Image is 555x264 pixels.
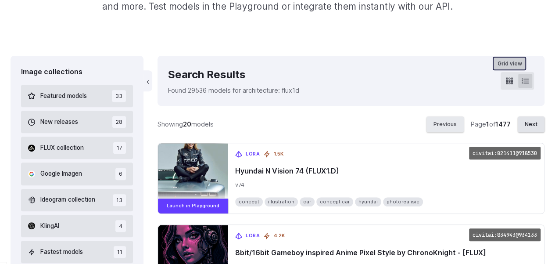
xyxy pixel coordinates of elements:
[168,66,299,83] div: Search Results
[21,163,133,185] button: Google Imagen 6
[40,169,82,179] span: Google Imagen
[518,116,544,132] button: Next
[383,197,423,206] span: photorealisic
[265,197,298,206] span: illustration
[235,249,537,257] span: 8bit/16bit Gameboy inspired Anime Pixel Style by ChronoKnight - [FLUX]
[274,232,285,240] span: 4.2K
[355,197,381,206] span: hyundai
[143,70,152,91] button: ‹
[40,143,84,153] span: FLUX collection
[115,220,126,232] span: 4
[115,168,126,180] span: 6
[21,111,133,133] button: New releases 28
[158,119,214,129] div: Showing models
[21,85,133,107] button: Featured models 33
[426,116,464,132] button: Previous
[21,189,133,211] button: Ideogram collection 13
[168,85,299,95] p: Found 29536 models for architecture: flux1d
[235,167,537,175] span: Hyundai N Vision 74 (FLUX1.D)
[469,147,541,159] code: civitai:821411@918530
[183,120,191,128] strong: 20
[40,91,87,101] span: Featured models
[300,197,315,206] span: car
[235,181,537,189] span: v74
[246,232,260,240] span: LoRA
[246,150,260,158] span: LoRA
[21,215,133,237] button: KlingAI 4
[112,90,126,102] span: 33
[40,117,78,127] span: New releases
[40,221,59,231] span: KlingAI
[235,197,263,206] span: concept
[21,241,133,263] button: Fastest models 11
[486,120,489,128] strong: 1
[112,116,126,128] span: 28
[471,119,511,129] div: Page of
[114,246,126,258] span: 11
[113,142,126,154] span: 17
[469,228,541,241] code: civitai:834943@934133
[40,195,95,205] span: Ideogram collection
[21,66,133,78] div: Image collections
[21,137,133,159] button: FLUX collection 17
[113,194,126,206] span: 13
[495,120,511,128] strong: 1477
[316,197,353,206] span: concept car
[40,247,83,257] span: Fastest models
[158,143,228,199] img: Hyundai N Vision 74 (FLUX1.D)
[274,150,283,158] span: 1.5K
